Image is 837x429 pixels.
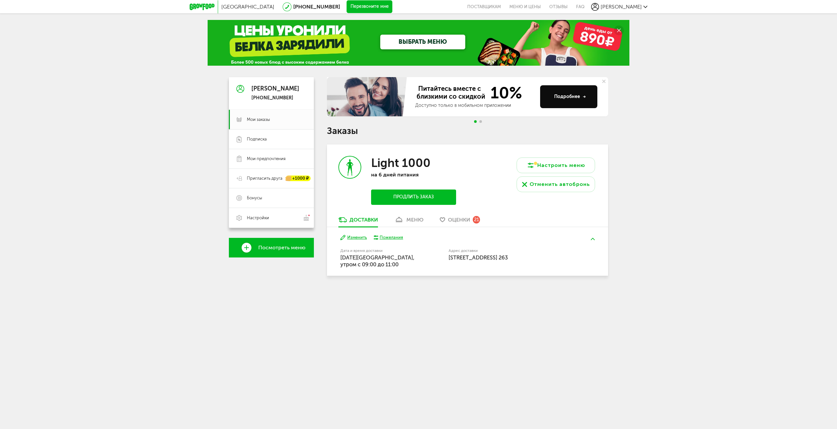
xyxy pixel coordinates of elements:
a: [PHONE_NUMBER] [293,4,340,10]
a: Пригласить друга +1000 ₽ [229,169,314,188]
div: Доступно только в мобильном приложении [415,102,535,109]
span: [DATE][GEOGRAPHIC_DATA], утром c 09:00 до 11:00 [340,254,415,268]
a: меню [391,216,427,227]
a: Мои предпочтения [229,149,314,169]
span: Мои предпочтения [247,156,285,162]
a: Оценки 21 [436,216,483,227]
div: [PERSON_NAME] [251,86,299,92]
button: Пожелания [373,235,403,240]
div: Доставки [350,217,378,223]
label: Адрес доставки [449,249,571,253]
a: ВЫБРАТЬ МЕНЮ [380,35,465,49]
span: Go to slide 2 [479,120,482,123]
div: меню [406,217,423,223]
span: [PERSON_NAME] [601,4,642,10]
button: Подробнее [540,85,597,108]
h3: Light 1000 [371,156,431,170]
a: Посмотреть меню [229,238,314,257]
a: Мои заказы [229,110,314,129]
span: Подписка [247,136,267,142]
span: Оценки [448,217,470,223]
span: Пригласить друга [247,175,282,181]
div: Пожелания [380,235,403,240]
span: Посмотреть меню [258,245,305,251]
span: Питайтесь вместе с близкими со скидкой [415,85,487,101]
span: Go to slide 1 [474,120,477,123]
div: Подробнее [554,93,586,100]
a: Бонусы [229,188,314,208]
a: Настройки [229,208,314,228]
img: family-banner.579af9d.jpg [327,77,409,116]
label: Дата и время доставки [340,249,415,253]
button: Перезвоните мне [347,0,392,13]
span: [GEOGRAPHIC_DATA] [221,4,274,10]
div: +1000 ₽ [286,176,311,181]
button: Настроить меню [517,157,595,173]
span: Настройки [247,215,269,221]
span: [STREET_ADDRESS] 263 [449,254,508,261]
div: 21 [473,216,480,223]
span: Бонусы [247,195,262,201]
div: Отменить автобронь [530,180,590,188]
a: Доставки [335,216,381,227]
p: на 6 дней питания [371,172,456,178]
img: arrow-up-green.5eb5f82.svg [591,238,595,240]
a: Подписка [229,129,314,149]
button: Отменить автобронь [517,176,595,192]
button: Изменить [340,235,367,241]
button: Продлить заказ [371,190,456,205]
div: [PHONE_NUMBER] [251,95,299,101]
h1: Заказы [327,127,608,135]
span: 10% [487,85,522,101]
span: Мои заказы [247,117,270,123]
